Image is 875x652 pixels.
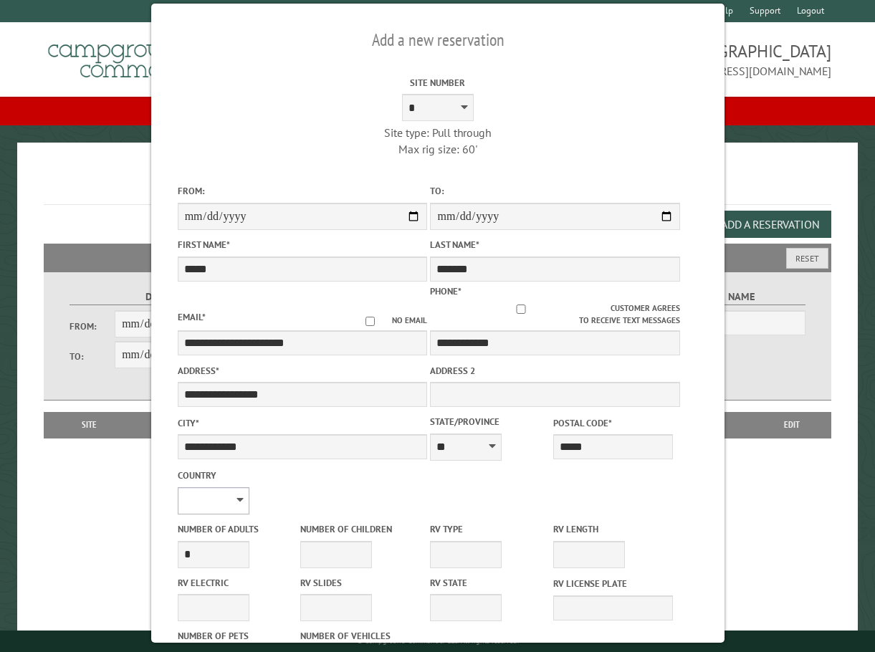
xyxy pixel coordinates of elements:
[177,629,297,643] label: Number of Pets
[177,238,427,251] label: First Name
[70,320,115,333] label: From:
[300,576,420,590] label: RV Slides
[430,415,550,428] label: State/Province
[752,412,831,438] th: Edit
[177,311,205,323] label: Email
[177,27,698,54] h2: Add a new reservation
[300,629,420,643] label: Number of Vehicles
[44,166,831,205] h1: Reservations
[430,285,462,297] label: Phone
[127,412,227,438] th: Dates
[44,244,831,271] h2: Filters
[70,289,250,305] label: Dates
[430,184,680,198] label: To:
[786,248,828,269] button: Reset
[348,315,427,327] label: No email
[177,522,297,536] label: Number of Adults
[177,576,297,590] label: RV Electric
[312,125,563,140] div: Site type: Pull through
[709,211,831,238] button: Add a Reservation
[70,350,115,363] label: To:
[312,76,563,90] label: Site Number
[348,317,392,326] input: No email
[430,522,550,536] label: RV Type
[553,577,672,590] label: RV License Plate
[430,238,680,251] label: Last Name
[553,522,672,536] label: RV Length
[357,636,519,646] small: © Campground Commander LLC. All rights reserved.
[51,412,127,438] th: Site
[177,184,427,198] label: From:
[177,364,427,378] label: Address
[177,469,427,482] label: Country
[431,305,611,314] input: Customer agrees to receive text messages
[177,416,427,430] label: City
[430,364,680,378] label: Address 2
[430,576,550,590] label: RV State
[430,302,680,327] label: Customer agrees to receive text messages
[312,141,563,157] div: Max rig size: 60'
[553,416,672,430] label: Postal Code
[300,522,420,536] label: Number of Children
[44,28,223,84] img: Campground Commander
